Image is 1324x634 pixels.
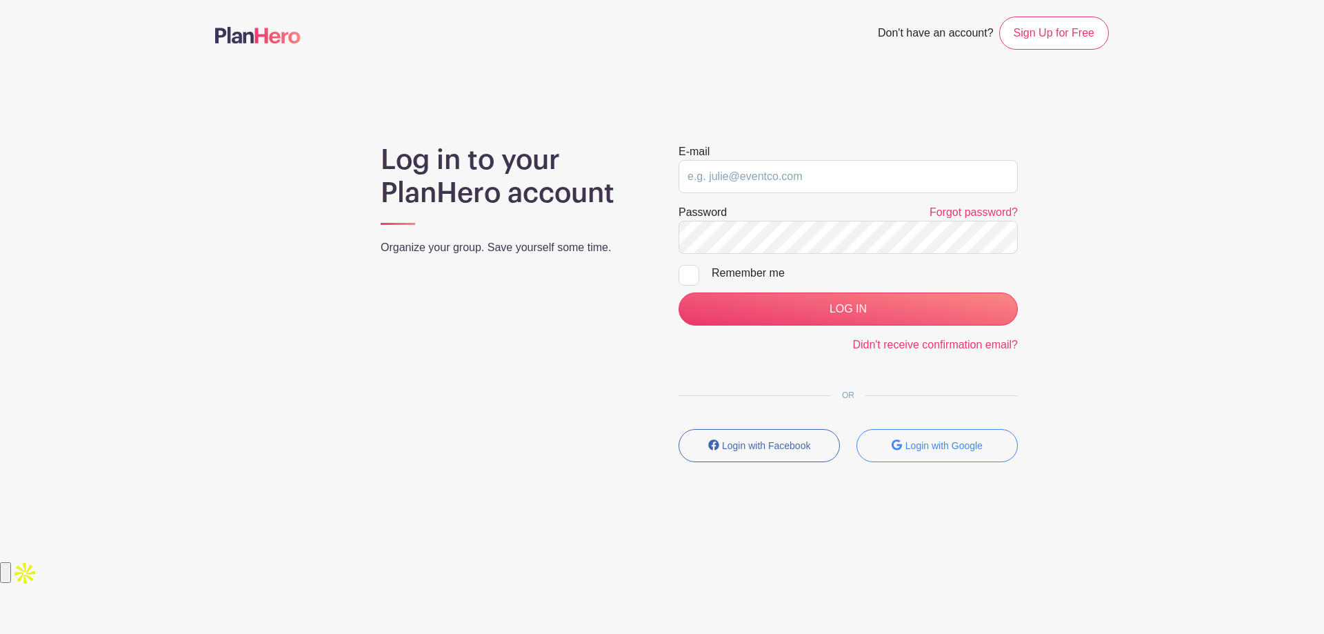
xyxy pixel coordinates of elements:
[679,293,1018,326] input: LOG IN
[999,17,1109,50] a: Sign Up for Free
[679,143,710,160] label: E-mail
[856,429,1018,462] button: Login with Google
[11,559,39,587] img: Apollo
[679,204,727,221] label: Password
[905,440,983,451] small: Login with Google
[679,429,840,462] button: Login with Facebook
[878,19,994,50] span: Don't have an account?
[852,339,1018,350] a: Didn't receive confirmation email?
[831,390,865,400] span: OR
[679,160,1018,193] input: e.g. julie@eventco.com
[930,206,1018,218] a: Forgot password?
[722,440,810,451] small: Login with Facebook
[381,143,645,210] h1: Log in to your PlanHero account
[381,239,645,256] p: Organize your group. Save yourself some time.
[215,27,301,43] img: logo-507f7623f17ff9eddc593b1ce0a138ce2505c220e1c5a4e2b4648c50719b7d32.svg
[712,265,1018,281] div: Remember me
